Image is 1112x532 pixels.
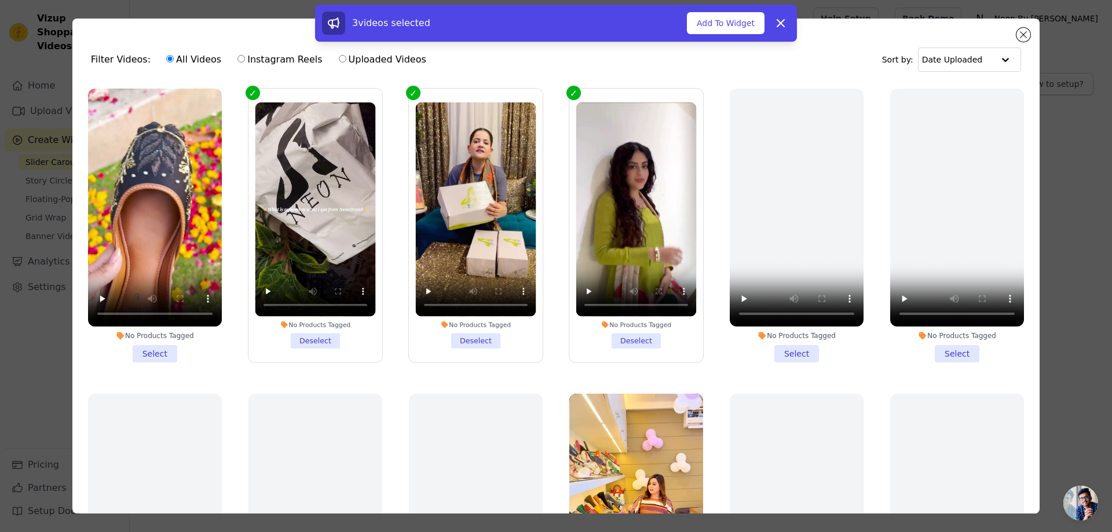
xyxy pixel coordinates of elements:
[415,321,536,329] div: No Products Tagged
[91,46,433,73] div: Filter Videos:
[338,52,427,67] label: Uploaded Videos
[166,52,222,67] label: All Videos
[890,331,1024,340] div: No Products Tagged
[237,52,323,67] label: Instagram Reels
[730,331,864,340] div: No Products Tagged
[687,12,765,34] button: Add To Widget
[576,321,697,329] div: No Products Tagged
[88,331,222,340] div: No Products Tagged
[255,321,375,329] div: No Products Tagged
[882,47,1022,72] div: Sort by:
[1063,486,1098,520] a: Open chat
[352,17,430,28] span: 3 videos selected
